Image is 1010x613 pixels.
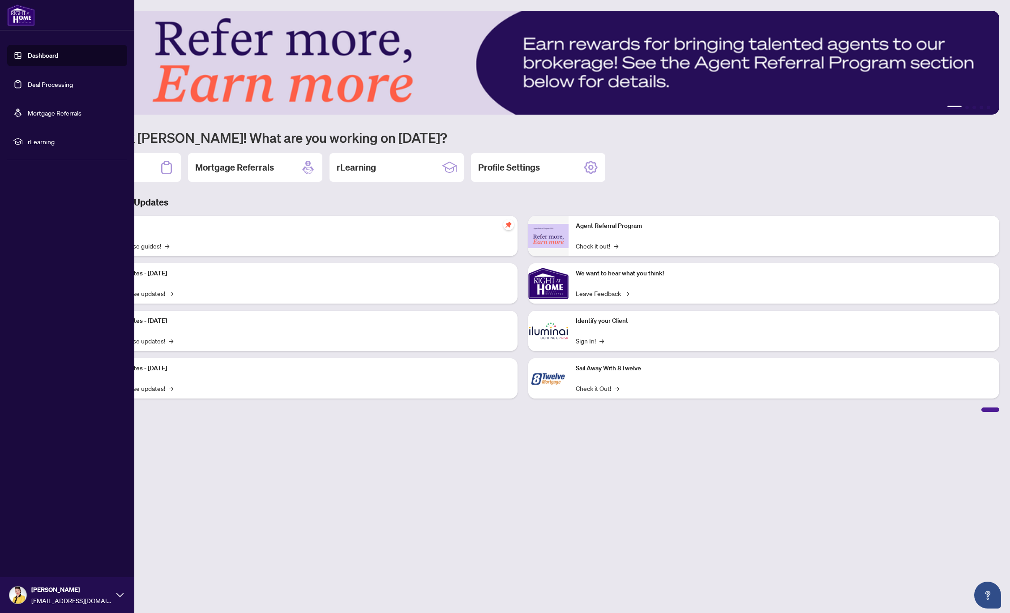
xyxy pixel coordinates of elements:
span: → [169,288,173,298]
p: Sail Away With 8Twelve [576,364,992,373]
h2: Profile Settings [478,161,540,174]
img: Identify your Client [528,311,569,351]
h2: rLearning [337,161,376,174]
img: logo [7,4,35,26]
button: 3 [972,106,976,109]
p: We want to hear what you think! [576,269,992,279]
p: Self-Help [94,221,510,231]
a: Dashboard [28,51,58,60]
span: → [614,241,618,251]
a: Leave Feedback→ [576,288,629,298]
p: Platform Updates - [DATE] [94,364,510,373]
span: → [599,336,604,346]
h1: Welcome back [PERSON_NAME]! What are you working on [DATE]? [47,129,999,146]
img: Sail Away With 8Twelve [528,358,569,399]
img: Slide 0 [47,11,999,115]
p: Platform Updates - [DATE] [94,269,510,279]
span: → [165,241,169,251]
span: pushpin [503,219,514,230]
h3: Brokerage & Industry Updates [47,196,999,209]
span: → [615,383,619,393]
span: [EMAIL_ADDRESS][DOMAIN_NAME] [31,596,112,605]
a: Check it out!→ [576,241,618,251]
img: Profile Icon [9,587,26,604]
p: Identify your Client [576,316,992,326]
button: 1 [947,106,962,109]
img: We want to hear what you think! [528,263,569,304]
button: 4 [980,106,983,109]
a: Check it Out!→ [576,383,619,393]
button: Open asap [974,582,1001,609]
a: Deal Processing [28,80,73,88]
span: → [169,336,173,346]
span: → [625,288,629,298]
button: 2 [965,106,969,109]
a: Mortgage Referrals [28,109,81,117]
p: Agent Referral Program [576,221,992,231]
span: → [169,383,173,393]
img: Agent Referral Program [528,224,569,249]
span: [PERSON_NAME] [31,585,112,595]
a: Sign In!→ [576,336,604,346]
button: 5 [987,106,990,109]
h2: Mortgage Referrals [195,161,274,174]
p: Platform Updates - [DATE] [94,316,510,326]
span: rLearning [28,137,121,146]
